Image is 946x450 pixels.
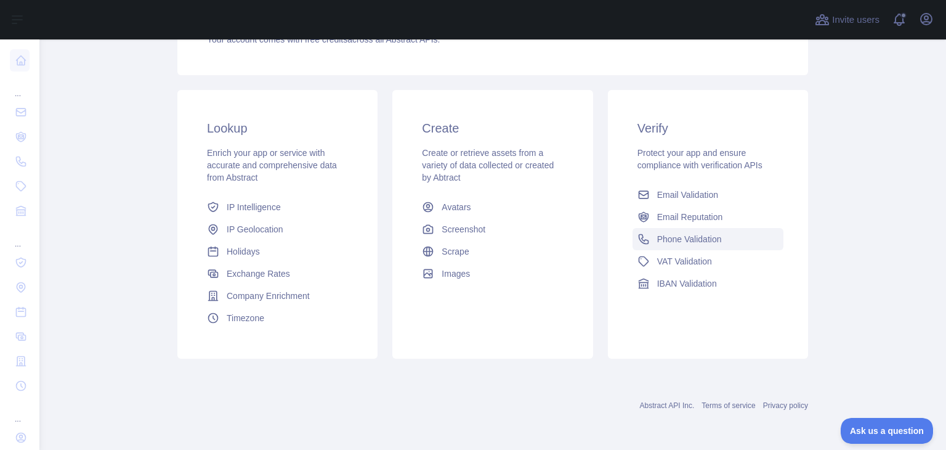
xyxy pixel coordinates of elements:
[202,240,353,263] a: Holidays
[442,268,470,280] span: Images
[633,272,783,295] a: IBAN Validation
[417,240,568,263] a: Scrape
[633,250,783,272] a: VAT Validation
[305,35,347,44] span: free credits
[637,148,762,170] span: Protect your app and ensure compliance with verification APIs
[10,74,30,99] div: ...
[227,290,310,302] span: Company Enrichment
[657,233,722,245] span: Phone Validation
[637,120,778,137] h3: Verify
[227,268,290,280] span: Exchange Rates
[442,223,485,235] span: Screenshot
[10,399,30,424] div: ...
[442,201,471,213] span: Avatars
[841,418,934,444] iframe: Toggle Customer Support
[633,228,783,250] a: Phone Validation
[227,223,283,235] span: IP Geolocation
[640,401,695,410] a: Abstract API Inc.
[417,196,568,218] a: Avatars
[202,196,353,218] a: IP Intelligence
[657,189,718,201] span: Email Validation
[657,277,717,290] span: IBAN Validation
[207,35,440,44] span: Your account comes with across all Abstract APIs.
[442,245,469,258] span: Scrape
[422,148,554,182] span: Create or retrieve assets from a variety of data collected or created by Abtract
[422,120,563,137] h3: Create
[227,201,281,213] span: IP Intelligence
[657,211,723,223] span: Email Reputation
[227,312,264,324] span: Timezone
[417,263,568,285] a: Images
[202,263,353,285] a: Exchange Rates
[202,285,353,307] a: Company Enrichment
[202,307,353,329] a: Timezone
[832,13,879,27] span: Invite users
[417,218,568,240] a: Screenshot
[202,218,353,240] a: IP Geolocation
[657,255,712,268] span: VAT Validation
[633,206,783,228] a: Email Reputation
[812,10,882,30] button: Invite users
[701,401,755,410] a: Terms of service
[633,184,783,206] a: Email Validation
[763,401,808,410] a: Privacy policy
[10,224,30,249] div: ...
[207,148,337,182] span: Enrich your app or service with accurate and comprehensive data from Abstract
[207,120,348,137] h3: Lookup
[227,245,260,258] span: Holidays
